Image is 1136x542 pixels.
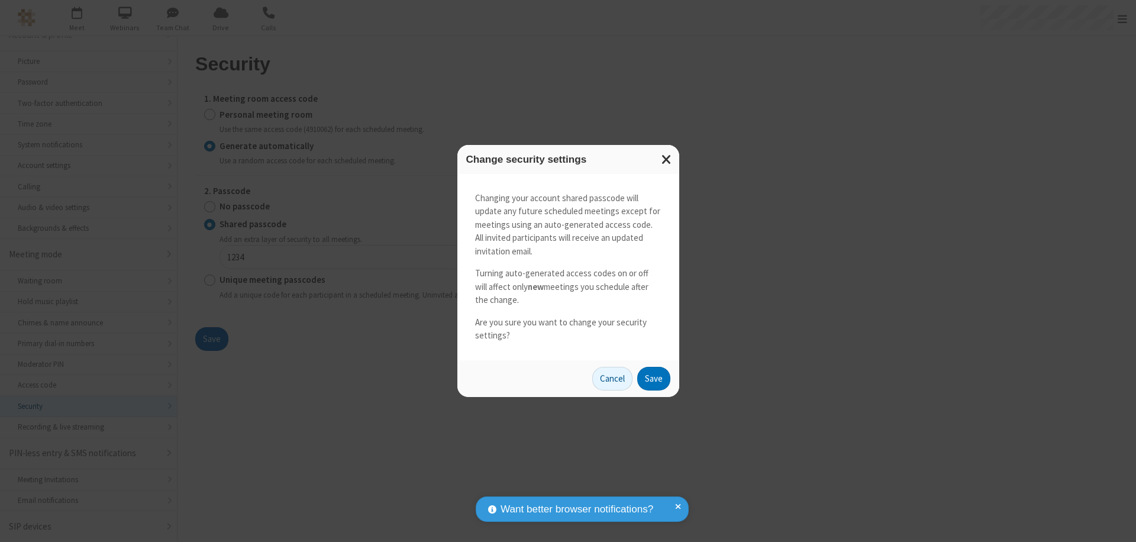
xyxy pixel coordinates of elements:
button: Close modal [654,145,679,174]
p: Turning auto-generated access codes on or off will affect only meetings you schedule after the ch... [475,267,661,307]
button: Save [637,367,670,391]
span: Want better browser notifications? [501,502,653,517]
button: Cancel [592,367,632,391]
strong: new [528,281,544,292]
p: Are you sure you want to change your security settings? [475,316,661,343]
h3: Change security settings [466,154,670,165]
p: Changing your account shared passcode will update any future scheduled meetings except for meetin... [475,192,661,259]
